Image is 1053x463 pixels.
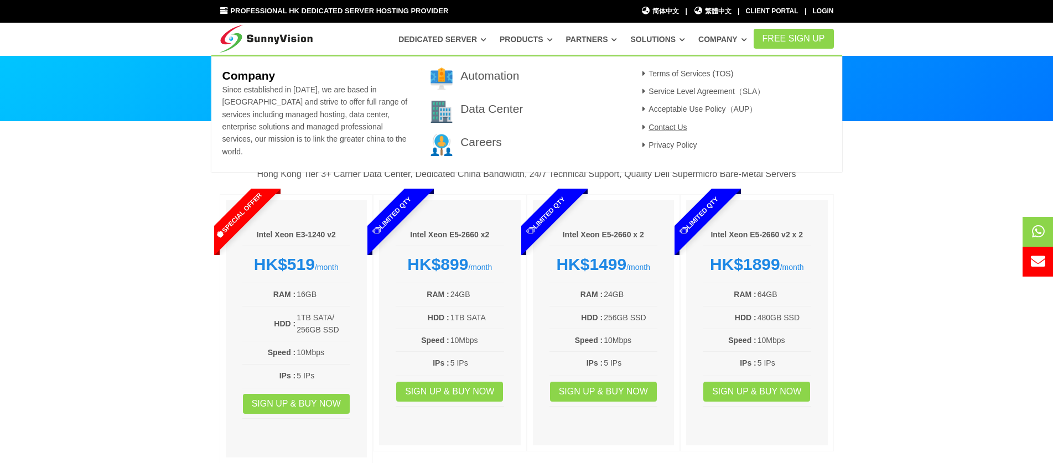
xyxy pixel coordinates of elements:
a: Terms of Services (TOS) [639,69,734,78]
td: 10Mbps [296,346,350,359]
a: Login [813,7,834,15]
a: Service Level Agreement（SLA） [639,87,765,96]
a: Client Portal [746,7,798,15]
li: | [805,6,806,17]
h6: Intel Xeon E5-2660 v2 x 2 [703,230,811,241]
img: 001-brand.png [430,67,453,90]
a: Privacy Policy [639,141,697,149]
div: /month [549,254,658,274]
li: | [685,6,687,17]
strong: HK$519 [254,255,315,273]
img: 002-town.png [430,101,453,123]
td: 5 IPs [603,356,657,370]
b: HDD : [735,313,756,322]
b: HDD : [428,313,449,322]
span: Limited Qty [499,169,592,262]
a: Contact Us [639,123,687,132]
b: Speed : [728,336,756,345]
td: 24GB [450,288,504,301]
td: 16GB [296,288,350,301]
td: 256GB SSD [603,311,657,324]
a: Company [698,29,747,49]
a: Products [500,29,553,49]
a: Acceptable Use Policy（AUP） [639,105,758,113]
b: RAM : [580,290,603,299]
a: Automation [460,69,519,82]
b: RAM : [273,290,295,299]
span: Limited Qty [346,169,439,262]
b: IPs : [587,358,603,367]
b: RAM : [734,290,756,299]
b: Speed : [421,336,449,345]
td: 1TB SATA/ 256GB SSD [296,311,350,337]
h6: Intel Xeon E5-2660 x 2 [549,230,658,241]
td: 10Mbps [603,334,657,347]
a: Sign up & Buy Now [703,382,810,402]
h6: Intel Xeon E3-1240 v2 [242,230,351,241]
td: 24GB [603,288,657,301]
td: 5 IPs [296,369,350,382]
b: Company [222,69,275,82]
b: RAM : [427,290,449,299]
span: Professional HK Dedicated Server Hosting Provider [230,7,448,15]
td: 5 IPs [757,356,811,370]
div: Company [211,55,842,173]
td: 10Mbps [757,334,811,347]
strong: HK$899 [407,255,468,273]
strong: HK$1899 [710,255,780,273]
td: 10Mbps [450,334,504,347]
td: 64GB [757,288,811,301]
a: Data Center [460,102,523,115]
h6: Intel Xeon E5-2660 x2 [396,230,504,241]
b: Speed : [268,348,296,357]
a: FREE Sign Up [754,29,834,49]
b: HDD : [581,313,603,322]
a: Sign up & Buy Now [396,382,503,402]
b: IPs : [740,358,756,367]
a: Solutions [630,29,685,49]
p: Hong Kong Tier 3+ Carrier Data Center, Dedicated China Bandwidth, 24/7 Technical Support, Quality... [220,167,834,181]
li: | [738,6,739,17]
div: /month [242,254,351,274]
b: Speed : [575,336,603,345]
b: HDD : [274,319,295,328]
strong: HK$1499 [556,255,626,273]
a: Careers [460,136,502,148]
span: Since established in [DATE], we are based in [GEOGRAPHIC_DATA] and strive to offer full range of ... [222,85,407,156]
td: 5 IPs [450,356,504,370]
a: Partners [566,29,618,49]
img: 003-research.png [430,134,453,156]
b: IPs : [433,358,449,367]
a: Sign up & Buy Now [550,382,657,402]
span: Special Offer [192,169,285,262]
div: /month [396,254,504,274]
span: Limited Qty [653,169,746,262]
td: 480GB SSD [757,311,811,324]
td: 1TB SATA [450,311,504,324]
a: Sign up & Buy Now [243,394,350,414]
b: IPs : [279,371,296,380]
a: Dedicated Server [398,29,486,49]
a: 繁體中文 [693,6,732,17]
a: 简体中文 [641,6,679,17]
div: /month [703,254,811,274]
